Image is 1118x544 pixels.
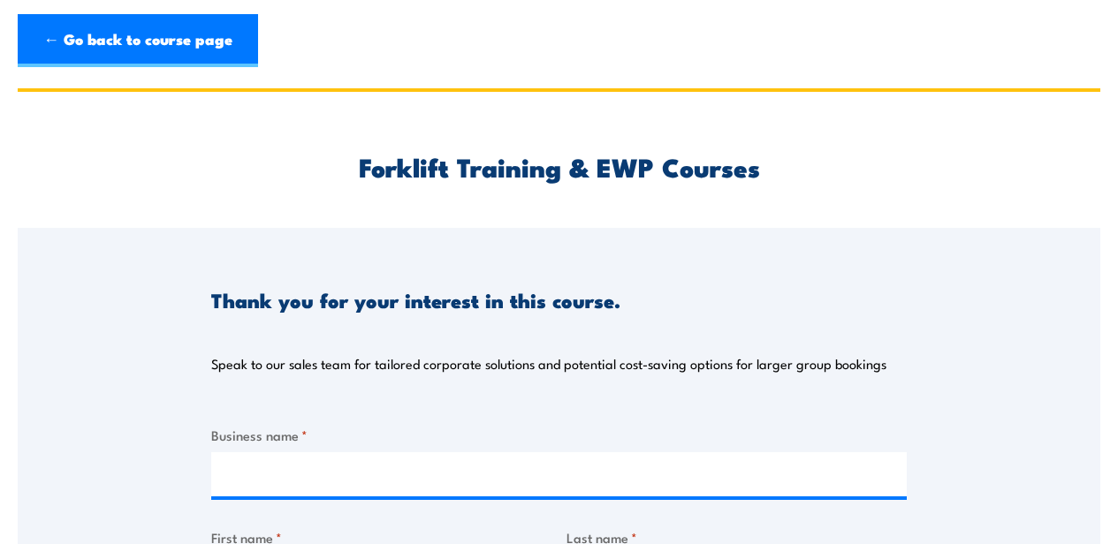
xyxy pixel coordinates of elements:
a: ← Go back to course page [18,14,258,67]
p: Speak to our sales team for tailored corporate solutions and potential cost-saving options for la... [211,355,886,373]
h2: Forklift Training & EWP Courses [211,155,907,178]
label: Business name [211,425,907,445]
h3: Thank you for your interest in this course. [211,290,620,310]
